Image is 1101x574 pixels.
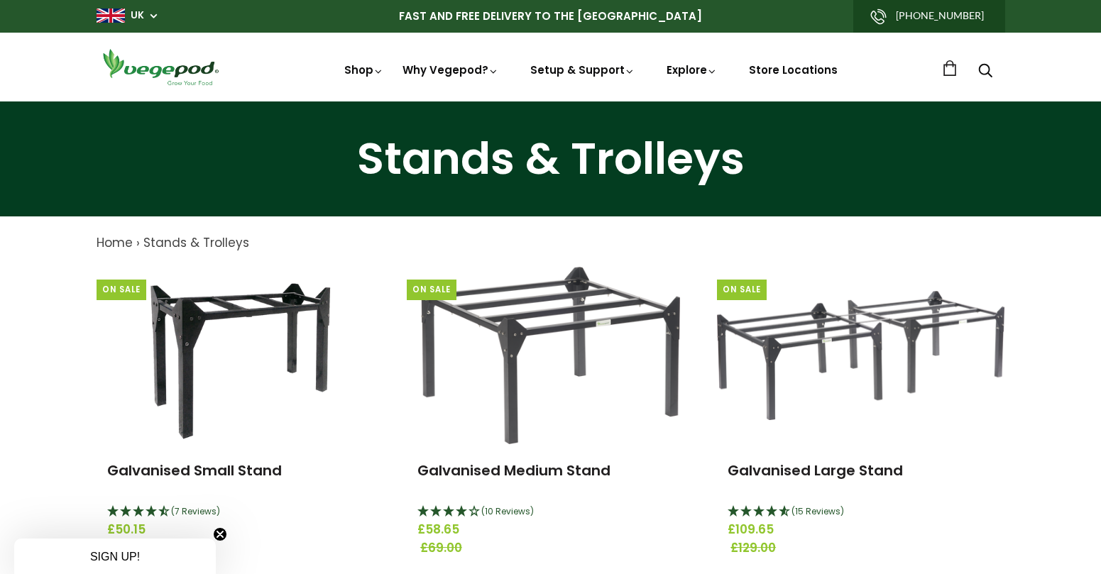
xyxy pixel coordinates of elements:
[107,521,373,539] span: £50.15
[530,62,635,77] a: Setup & Support
[14,539,216,574] div: SIGN UP!Close teaser
[481,505,534,517] span: 4.1 Stars - 10 Reviews
[717,291,1004,420] img: Galvanised Large Stand
[107,503,373,521] div: 4.57 Stars - 7 Reviews
[728,503,994,521] div: 4.67 Stars - 15 Reviews
[420,539,686,558] span: £69.00
[110,539,376,558] span: £59.00
[749,62,838,77] a: Store Locations
[421,267,680,444] img: Galvanised Medium Stand
[136,234,140,251] span: ›
[728,521,994,539] span: £109.65
[344,62,384,77] a: Shop
[417,521,684,539] span: £58.65
[417,460,610,480] a: Galvanised Medium Stand
[131,9,144,23] a: UK
[97,47,224,87] img: Vegepod
[97,234,133,251] a: Home
[728,460,903,480] a: Galvanised Large Stand
[417,503,684,521] div: 4.1 Stars - 10 Reviews
[97,234,1005,253] nav: breadcrumbs
[143,234,249,251] a: Stands & Trolleys
[90,551,140,563] span: SIGN UP!
[978,65,992,79] a: Search
[402,62,499,77] a: Why Vegepod?
[791,505,844,517] span: 4.67 Stars - 15 Reviews
[171,505,220,517] span: 4.57 Stars - 7 Reviews
[667,62,718,77] a: Explore
[18,137,1083,181] h1: Stands & Trolleys
[135,267,345,444] img: Galvanised Small Stand
[213,527,227,541] button: Close teaser
[107,460,282,480] a: Galvanised Small Stand
[97,9,125,23] img: gb_large.png
[730,539,997,558] span: £129.00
